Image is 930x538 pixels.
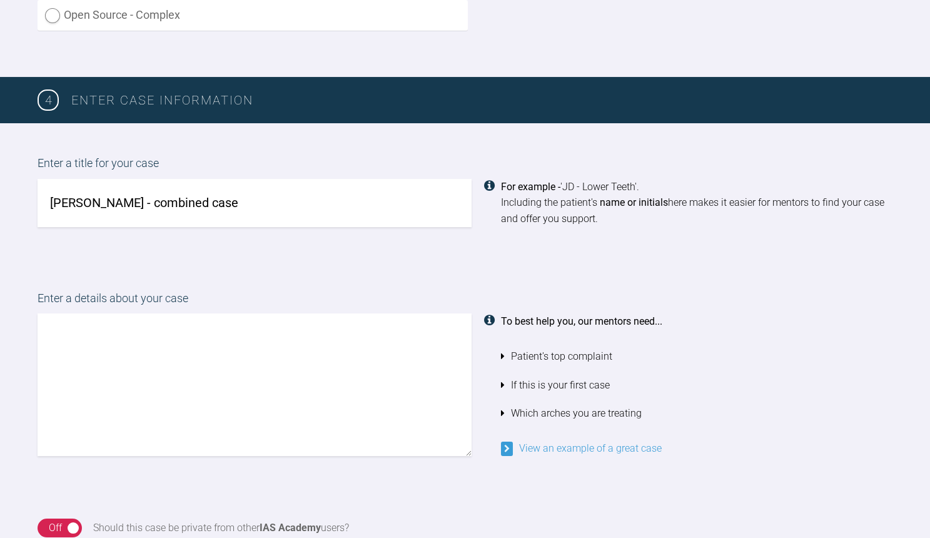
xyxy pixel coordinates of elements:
[600,196,668,208] strong: name or initials
[38,155,892,179] label: Enter a title for your case
[501,399,893,428] li: Which arches you are treating
[38,179,472,227] input: JD - Lower Teeth
[501,179,893,227] div: 'JD - Lower Teeth'. Including the patient's here makes it easier for mentors to find your case an...
[501,342,893,371] li: Patient's top complaint
[71,90,892,110] h3: Enter case information
[501,371,893,400] li: If this is your first case
[260,522,321,534] strong: IAS Academy
[501,315,662,327] strong: To best help you, our mentors need...
[38,290,892,314] label: Enter a details about your case
[38,89,59,111] span: 4
[49,520,62,536] div: Off
[93,520,349,536] div: Should this case be private from other users?
[501,442,662,454] a: View an example of a great case
[501,181,560,193] strong: For example -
